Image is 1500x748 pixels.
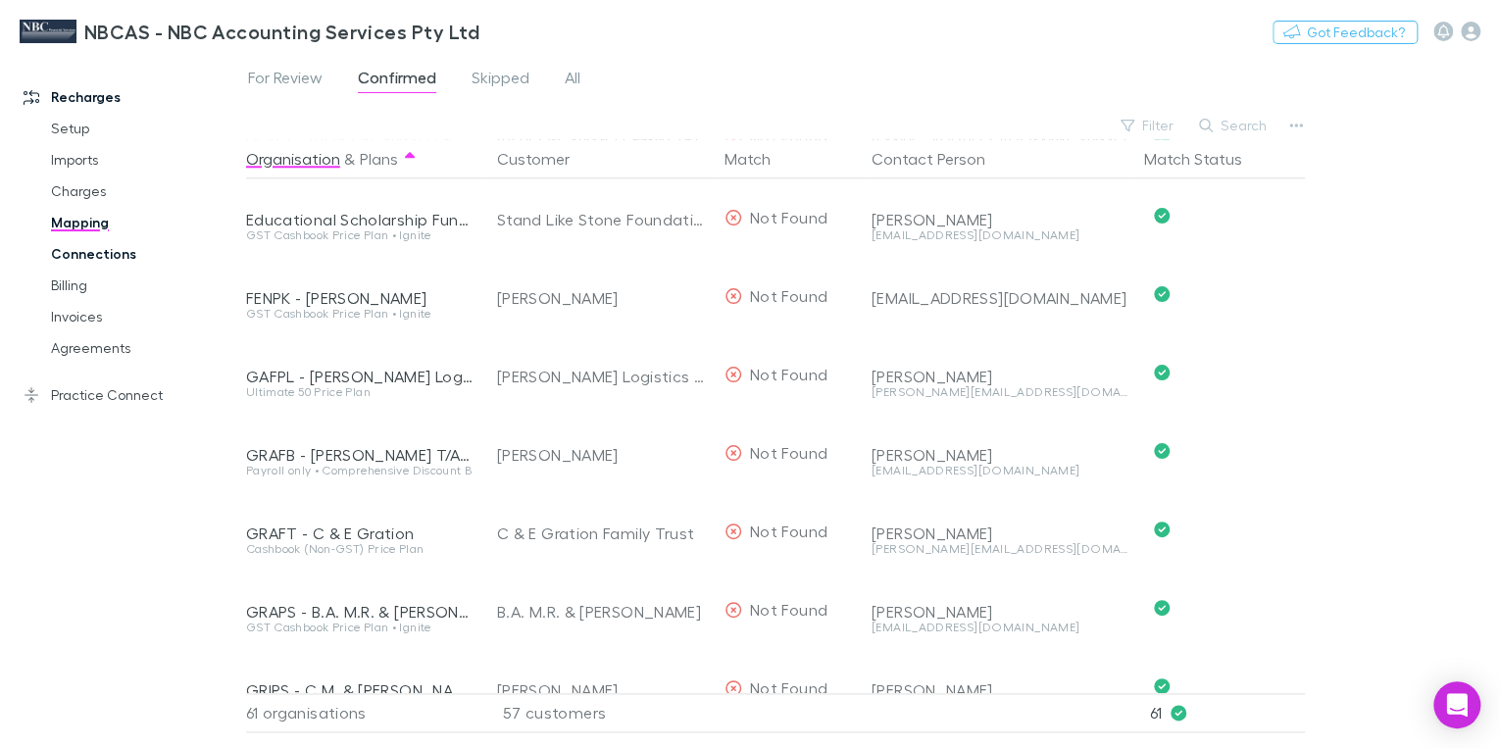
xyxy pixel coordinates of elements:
svg: Confirmed [1154,365,1170,380]
span: Skipped [472,68,529,93]
span: Not Found [750,443,827,462]
span: Not Found [750,208,827,226]
div: [PERSON_NAME] [497,416,709,494]
div: [PERSON_NAME] [497,651,709,729]
div: Cashbook (Non-GST) Price Plan [246,543,474,555]
div: [EMAIL_ADDRESS][DOMAIN_NAME] [872,288,1128,308]
div: Ultimate 50 Price Plan [246,386,474,398]
svg: Confirmed [1154,208,1170,224]
svg: Confirmed [1154,522,1170,537]
span: Not Found [750,365,827,383]
div: [EMAIL_ADDRESS][DOMAIN_NAME] [872,465,1128,476]
button: Got Feedback? [1273,21,1418,44]
a: Connections [31,238,254,270]
div: [PERSON_NAME][EMAIL_ADDRESS][DOMAIN_NAME] [872,386,1128,398]
a: Billing [31,270,254,301]
div: GST Cashbook Price Plan • Ignite [246,622,474,633]
span: Confirmed [358,68,436,93]
span: For Review [248,68,323,93]
div: [PERSON_NAME] [872,602,1128,622]
div: [PERSON_NAME] [872,524,1128,543]
div: GAFPL - [PERSON_NAME] Logistics Pty Ltd T/As Lake City Transport [246,367,474,386]
div: [PERSON_NAME] [872,445,1128,465]
a: Recharges [4,81,254,113]
button: Contact Person [872,139,1009,178]
a: Mapping [31,207,254,238]
div: GRAFT - C & E Gration [246,524,474,543]
div: GRIPS - C.M. & [PERSON_NAME] [246,680,474,700]
svg: Confirmed [1154,678,1170,694]
div: [PERSON_NAME] [497,259,709,337]
div: Open Intercom Messenger [1433,681,1480,728]
img: NBCAS - NBC Accounting Services Pty Ltd's Logo [20,20,76,43]
svg: Confirmed [1154,600,1170,616]
span: Not Found [750,286,827,305]
div: C & E Gration Family Trust [497,494,709,573]
a: Practice Connect [4,379,254,411]
a: Agreements [31,332,254,364]
div: B.A. M.R. & [PERSON_NAME] [497,573,709,651]
a: Setup [31,113,254,144]
a: Imports [31,144,254,175]
div: Educational Scholarship Fund - SLSF [246,210,474,229]
span: Not Found [750,600,827,619]
button: Plans [360,139,398,178]
svg: Confirmed [1154,443,1170,459]
a: Invoices [31,301,254,332]
div: [EMAIL_ADDRESS][DOMAIN_NAME] [872,622,1128,633]
div: GRAFB - [PERSON_NAME] T/As Corner Clip [246,445,474,465]
button: Customer [497,139,593,178]
div: [PERSON_NAME] [872,210,1128,229]
svg: Confirmed [1154,286,1170,302]
button: Organisation [246,139,340,178]
button: Match [725,139,794,178]
div: GST Cashbook Price Plan • Ignite [246,308,474,320]
div: [PERSON_NAME] [872,680,1128,700]
a: Charges [31,175,254,207]
span: All [565,68,580,93]
div: GRAPS - B.A. M.R. & [PERSON_NAME] T/As Bradalan Pastoral [246,602,474,622]
div: [PERSON_NAME] Logistics Pty Ltd [497,337,709,416]
div: 57 customers [481,693,717,732]
span: Not Found [750,678,827,697]
div: [PERSON_NAME][EMAIL_ADDRESS][DOMAIN_NAME] [872,543,1128,555]
span: Not Found [750,522,827,540]
button: Match Status [1144,139,1266,178]
div: GST Cashbook Price Plan • Ignite [246,229,474,241]
div: Payroll only • Comprehensive Discount B [246,465,474,476]
h3: NBCAS - NBC Accounting Services Pty Ltd [84,20,479,43]
div: & [246,139,474,178]
button: Filter [1111,114,1185,137]
p: 61 [1150,694,1305,731]
div: Stand Like Stone Foundation Ltd [497,180,709,259]
div: 61 organisations [246,693,481,732]
div: FENPK - [PERSON_NAME] [246,288,474,308]
a: NBCAS - NBC Accounting Services Pty Ltd [8,8,491,55]
button: Search [1189,114,1278,137]
div: [PERSON_NAME] [872,367,1128,386]
div: [EMAIL_ADDRESS][DOMAIN_NAME] [872,229,1128,241]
